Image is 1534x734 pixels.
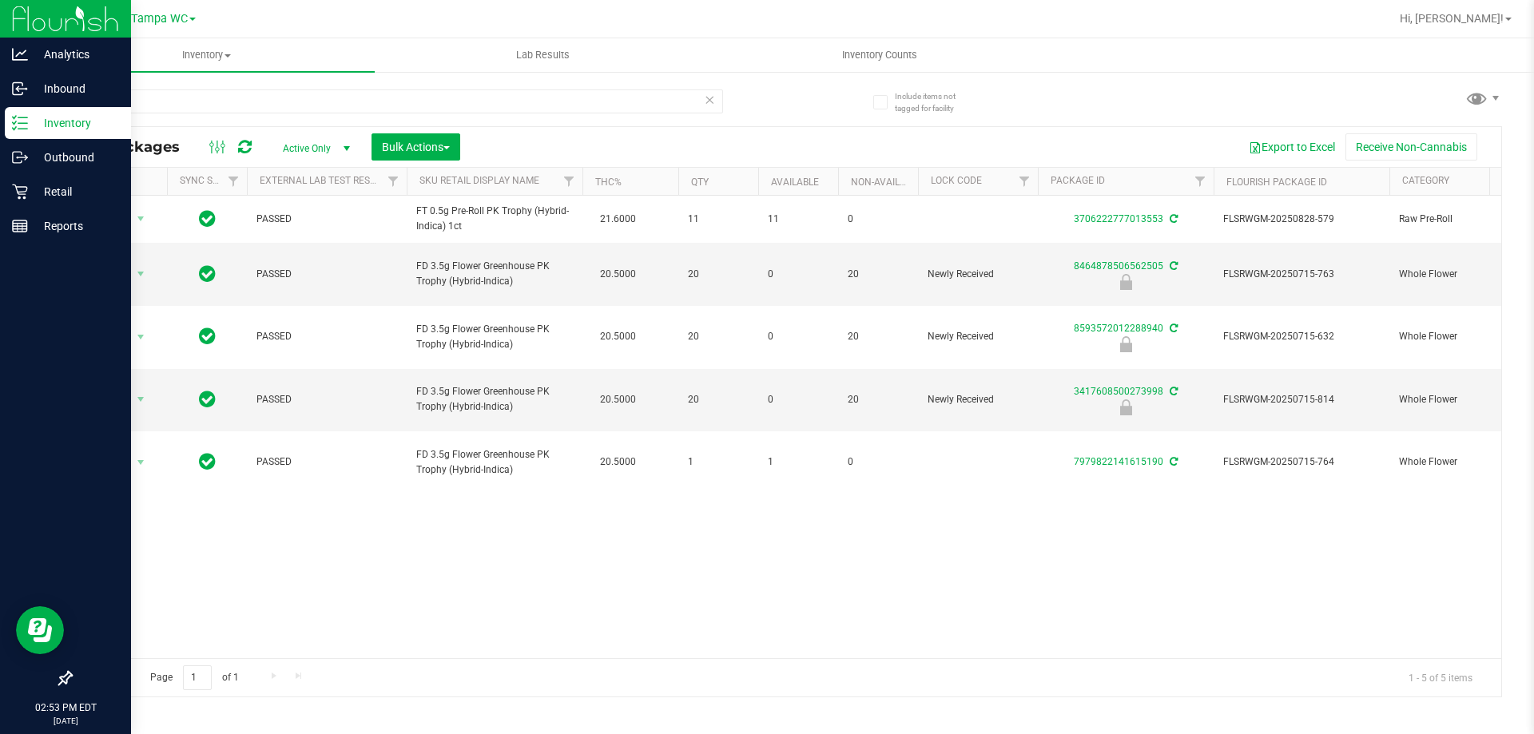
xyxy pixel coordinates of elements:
span: 20.5000 [592,450,644,474]
a: Flourish Package ID [1226,177,1327,188]
span: Sync from Compliance System [1167,213,1178,224]
span: PASSED [256,267,397,282]
span: FLSRWGM-20250715-814 [1223,392,1380,407]
span: Newly Received [928,392,1028,407]
span: 0 [768,267,829,282]
a: 8593572012288940 [1074,323,1163,334]
span: FLSRWGM-20250828-579 [1223,212,1380,227]
span: Whole Flower [1399,267,1520,282]
span: Whole Flower [1399,454,1520,470]
a: Non-Available [851,177,922,188]
span: 20.5000 [592,325,644,348]
span: PASSED [256,454,397,470]
span: Sync from Compliance System [1167,323,1178,334]
p: Outbound [28,148,124,167]
span: Page of 1 [137,665,252,690]
span: 20 [848,267,908,282]
span: Lab Results [495,48,591,62]
span: FLSRWGM-20250715-632 [1223,329,1380,344]
button: Export to Excel [1238,133,1345,161]
inline-svg: Inbound [12,81,28,97]
p: Analytics [28,45,124,64]
span: FLSRWGM-20250715-763 [1223,267,1380,282]
span: Newly Received [928,329,1028,344]
a: Inventory Counts [711,38,1047,72]
iframe: Resource center [16,606,64,654]
span: 0 [848,212,908,227]
span: Raw Pre-Roll [1399,212,1520,227]
a: 3706222777013553 [1074,213,1163,224]
span: Include items not tagged for facility [895,90,975,114]
span: 0 [768,329,829,344]
a: Filter [556,168,582,195]
span: Hi, [PERSON_NAME]! [1400,12,1504,25]
a: THC% [595,177,622,188]
span: 21.6000 [592,208,644,231]
a: Lab Results [375,38,711,72]
a: Package ID [1051,175,1105,186]
span: 20.5000 [592,388,644,411]
span: Inventory [38,48,375,62]
span: Sync from Compliance System [1167,260,1178,272]
span: Inventory Counts [821,48,939,62]
span: 20 [688,392,749,407]
input: 1 [183,665,212,690]
a: Qty [691,177,709,188]
span: 20 [688,329,749,344]
a: 3417608500273998 [1074,386,1163,397]
span: FD 3.5g Flower Greenhouse PK Trophy (Hybrid-Indica) [416,384,573,415]
span: FD 3.5g Flower Greenhouse PK Trophy (Hybrid-Indica) [416,259,573,289]
span: In Sync [199,263,216,285]
span: select [131,451,151,474]
a: Filter [221,168,247,195]
span: Tampa WC [131,12,188,26]
span: 1 [768,454,829,470]
div: Newly Received [1035,399,1216,415]
span: Whole Flower [1399,392,1520,407]
a: 7979822141615190 [1074,456,1163,467]
span: FLSRWGM-20250715-764 [1223,454,1380,470]
a: Category [1402,175,1449,186]
span: FD 3.5g Flower Greenhouse PK Trophy (Hybrid-Indica) [416,322,573,352]
a: Available [771,177,819,188]
span: select [131,388,151,411]
input: Search Package ID, Item Name, SKU, Lot or Part Number... [70,89,723,113]
span: Clear [704,89,715,110]
a: Sync Status [180,175,241,186]
span: 0 [848,454,908,470]
span: In Sync [199,388,216,411]
span: 11 [688,212,749,227]
span: In Sync [199,208,216,230]
span: Newly Received [928,267,1028,282]
inline-svg: Reports [12,218,28,234]
span: Sync from Compliance System [1167,386,1178,397]
span: select [131,263,151,285]
span: 11 [768,212,829,227]
span: FT 0.5g Pre-Roll PK Trophy (Hybrid-Indica) 1ct [416,204,573,234]
p: Inbound [28,79,124,98]
p: Inventory [28,113,124,133]
inline-svg: Retail [12,184,28,200]
span: All Packages [83,138,196,156]
div: Newly Received [1035,274,1216,290]
span: 1 [688,454,749,470]
a: Filter [1011,168,1038,195]
span: PASSED [256,212,397,227]
span: Sync from Compliance System [1167,456,1178,467]
p: Reports [28,216,124,236]
a: Inventory [38,38,375,72]
span: Bulk Actions [382,141,450,153]
button: Receive Non-Cannabis [1345,133,1477,161]
span: 20.5000 [592,263,644,286]
span: 20 [688,267,749,282]
a: Lock Code [931,175,982,186]
inline-svg: Inventory [12,115,28,131]
span: PASSED [256,392,397,407]
p: Retail [28,182,124,201]
span: 20 [848,392,908,407]
button: Bulk Actions [372,133,460,161]
span: 1 - 5 of 5 items [1396,665,1485,689]
span: PASSED [256,329,397,344]
span: 0 [768,392,829,407]
a: 8464878506562505 [1074,260,1163,272]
